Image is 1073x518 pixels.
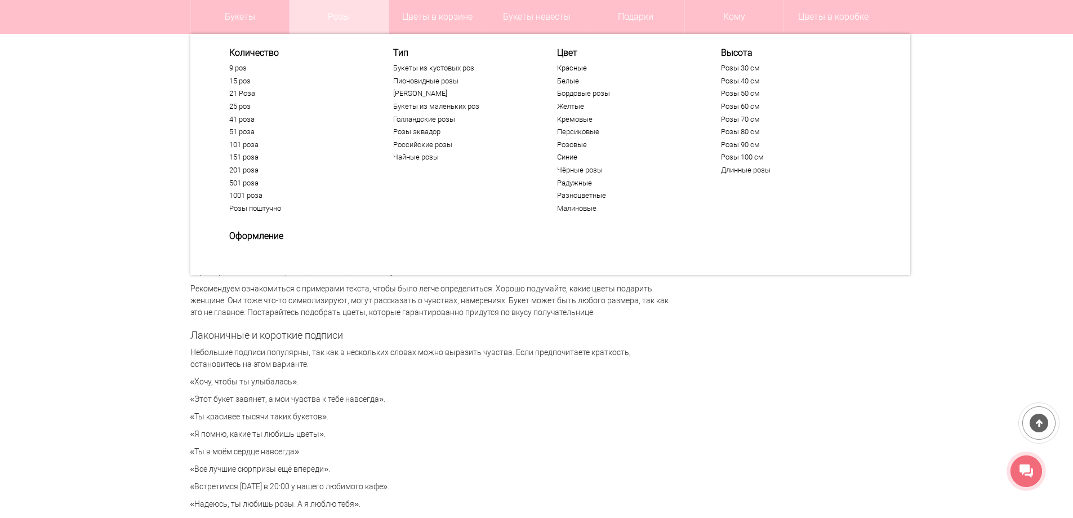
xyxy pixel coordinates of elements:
a: Розы 80 см [721,127,860,136]
p: «Я помню, какие ты любишь цветы». [190,428,669,440]
span: Цвет [557,47,696,58]
a: Длинные розы [721,166,860,175]
a: Малиновые [557,204,696,213]
p: Рекомендуем ознакомиться с примерами текста, чтобы было легче определиться. Хорошо подумайте, как... [190,283,669,318]
p: «Надеюсь, ты любишь розы. А я люблю тебя». [190,498,669,510]
a: Персиковые [557,127,696,136]
a: 21 Роза [229,89,368,98]
a: 51 роза [229,127,368,136]
a: Розы 90 см [721,140,860,149]
a: Розы 70 см [721,115,860,124]
a: Розы 100 см [721,153,860,162]
span: Количество [229,47,368,58]
a: 25 роз [229,102,368,111]
a: Розовые [557,140,696,149]
a: 15 роз [229,77,368,86]
a: Розы эквадор [393,127,532,136]
span: Высота [721,47,860,58]
a: Розы поштучно [229,204,368,213]
a: 1001 роза [229,191,368,200]
a: Букеты из маленьких роз [393,102,532,111]
h2: Лаконичные и короткие подписи [190,330,669,341]
a: Желтые [557,102,696,111]
a: Розы 40 см [721,77,860,86]
a: 41 роза [229,115,368,124]
span: Тип [393,47,532,58]
p: «Этот букет завянет, а мои чувства к тебе навсегда». [190,393,669,405]
a: Букеты из кустовых роз [393,64,532,73]
p: «Ты красивее тысячи таких букетов». [190,411,669,423]
a: Разноцветные [557,191,696,200]
a: 101 роза [229,140,368,149]
a: 501 роза [229,179,368,188]
a: Пионовидные розы [393,77,532,86]
p: «Хочу, чтобы ты улыбалась». [190,376,669,388]
span: Оформление [229,231,368,241]
a: 9 роз [229,64,368,73]
p: «Встретимся [DATE] в 20:00 у нашего любимого кафе». [190,481,669,493]
a: 201 роза [229,166,368,175]
a: Голландские розы [393,115,532,124]
a: Красные [557,64,696,73]
p: «Все лучшие сюрпризы ещё впереди». [190,463,669,475]
a: Чайные розы [393,153,532,162]
a: Радужные [557,179,696,188]
a: Розы 60 см [721,102,860,111]
a: Белые [557,77,696,86]
a: 151 роза [229,153,368,162]
a: Бордовые розы [557,89,696,98]
a: Чёрные розы [557,166,696,175]
a: Розы 50 см [721,89,860,98]
a: Кремовые [557,115,696,124]
a: Синие [557,153,696,162]
a: Российские розы [393,140,532,149]
p: Небольшие подписи популярны, так как в нескольких словах можно выразить чувства. Если предпочитае... [190,347,669,370]
p: «Ты в моём сердце навсегда». [190,446,669,458]
a: [PERSON_NAME] [393,89,532,98]
a: Розы 30 см [721,64,860,73]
